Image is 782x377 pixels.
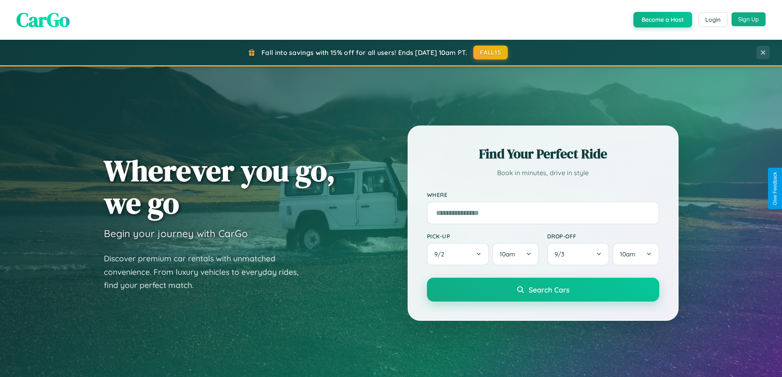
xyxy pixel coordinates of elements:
span: 10am [620,250,635,258]
span: 10am [500,250,515,258]
span: CarGo [16,6,70,33]
button: FALL15 [473,46,508,59]
label: Where [427,191,659,198]
p: Book in minutes, drive in style [427,167,659,179]
div: Give Feedback [772,172,778,205]
p: Discover premium car rentals with unmatched convenience. From luxury vehicles to everyday rides, ... [104,252,309,292]
button: Search Cars [427,278,659,302]
button: Login [698,12,727,27]
span: Search Cars [529,285,569,294]
button: 10am [612,243,659,265]
label: Pick-up [427,233,539,240]
h2: Find Your Perfect Ride [427,145,659,163]
button: 10am [492,243,539,265]
button: 9/3 [547,243,610,265]
span: 9 / 2 [434,250,448,258]
button: Sign Up [732,12,766,26]
button: 9/2 [427,243,489,265]
span: Fall into savings with 15% off for all users! Ends [DATE] 10am PT. [261,48,467,57]
h3: Begin your journey with CarGo [104,227,248,240]
label: Drop-off [547,233,659,240]
span: 9 / 3 [555,250,569,258]
h1: Wherever you go, we go [104,154,335,219]
button: Become a Host [633,12,692,27]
